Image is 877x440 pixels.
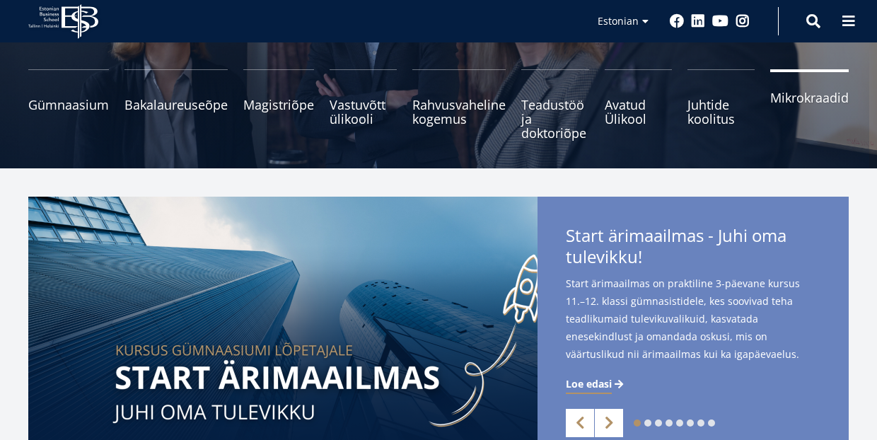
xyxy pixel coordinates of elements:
[687,69,755,140] a: Juhtide koolitus
[521,98,588,140] span: Teadustöö ja doktoriõpe
[28,69,109,140] a: Gümnaasium
[770,69,849,140] a: Mikrokraadid
[644,419,651,427] a: 2
[243,69,314,140] a: Magistriõpe
[712,14,728,28] a: Youtube
[566,274,820,363] span: Start ärimaailmas on praktiline 3-päevane kursus 11.–12. klassi gümnasistidele, kes soovivad teha...
[605,69,672,140] a: Avatud Ülikool
[330,69,397,140] a: Vastuvõtt ülikooli
[634,419,641,427] a: 1
[566,409,594,437] a: Previous
[521,69,588,140] a: Teadustöö ja doktoriõpe
[566,225,820,272] span: Start ärimaailmas - Juhi oma
[655,419,662,427] a: 3
[605,98,672,126] span: Avatud Ülikool
[676,419,683,427] a: 5
[412,69,506,140] a: Rahvusvaheline kogemus
[124,69,228,140] a: Bakalaureuseõpe
[708,419,715,427] a: 8
[691,14,705,28] a: Linkedin
[687,98,755,126] span: Juhtide koolitus
[566,377,612,391] span: Loe edasi
[566,377,626,391] a: Loe edasi
[124,98,228,112] span: Bakalaureuseõpe
[697,419,704,427] a: 7
[566,246,642,267] span: tulevikku!
[330,98,397,126] span: Vastuvõtt ülikooli
[687,419,694,427] a: 6
[28,98,109,112] span: Gümnaasium
[736,14,750,28] a: Instagram
[595,409,623,437] a: Next
[670,14,684,28] a: Facebook
[412,98,506,126] span: Rahvusvaheline kogemus
[770,91,849,105] span: Mikrokraadid
[666,419,673,427] a: 4
[243,98,314,112] span: Magistriõpe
